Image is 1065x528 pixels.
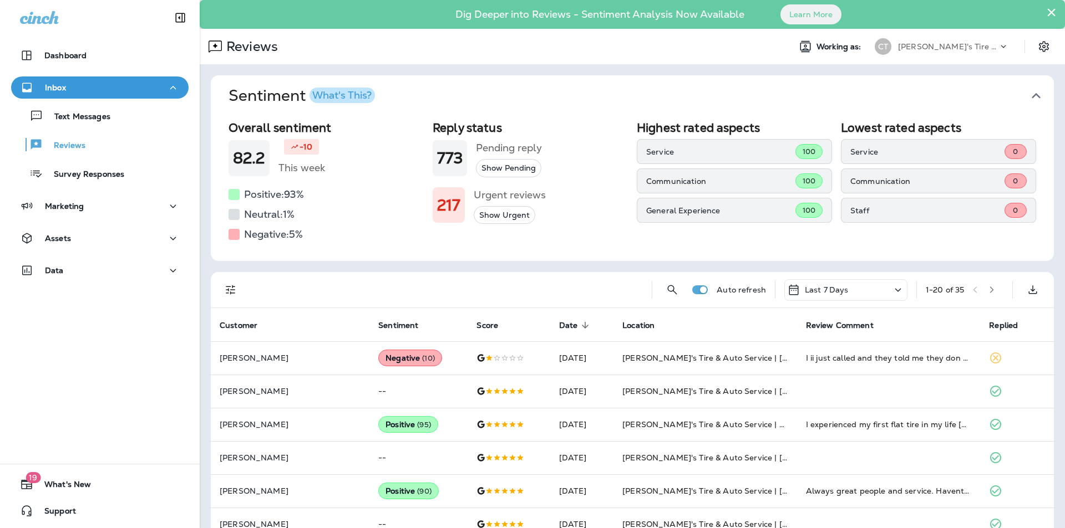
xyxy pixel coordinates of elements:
button: What's This? [310,88,375,103]
td: [DATE] [550,341,613,375]
button: Text Messages [11,104,189,127]
button: Marketing [11,195,189,217]
span: ( 90 ) [417,486,432,496]
td: [DATE] [550,375,613,408]
button: Assets [11,227,189,249]
span: ( 10 ) [422,353,435,363]
button: 19What's New [11,473,189,495]
h5: This week [278,159,325,177]
span: 19 [26,472,40,483]
p: Last 7 Days [805,285,849,294]
span: Location [622,320,669,330]
h2: Reply status [433,121,628,135]
p: [PERSON_NAME] [220,453,361,462]
button: Learn More [780,4,841,24]
div: I ii just called and they told me they don do oil changes, [806,352,972,363]
td: [DATE] [550,441,613,474]
p: Auto refresh [717,285,766,294]
span: 0 [1013,176,1018,186]
span: 0 [1013,206,1018,215]
td: [DATE] [550,474,613,508]
td: -- [369,441,468,474]
span: What's New [33,480,91,493]
p: [PERSON_NAME] [220,486,361,495]
p: [PERSON_NAME]'s Tire & Auto [898,42,998,51]
h1: Sentiment [229,86,375,105]
button: Collapse Sidebar [165,7,196,29]
p: Communication [850,177,1005,186]
p: [PERSON_NAME] [220,387,361,396]
span: 100 [803,147,815,156]
span: Score [476,320,513,330]
p: -10 [300,141,312,152]
button: Search Reviews [661,279,683,301]
h5: Positive: 93 % [244,186,304,203]
h1: 217 [437,196,460,214]
span: ( 95 ) [417,420,431,429]
h2: Overall sentiment [229,121,424,135]
button: Support [11,500,189,522]
p: General Experience [646,206,795,215]
span: Date [559,321,578,330]
span: Date [559,320,592,330]
button: Export as CSV [1022,279,1044,301]
h5: Urgent reviews [474,186,546,204]
p: Inbox [45,83,66,92]
p: [PERSON_NAME] [220,420,361,429]
button: SentimentWhat's This? [220,75,1063,116]
p: Service [646,147,795,156]
p: Text Messages [43,112,110,122]
button: Close [1046,3,1057,21]
p: Service [850,147,1005,156]
span: Review Comment [806,320,888,330]
span: Score [476,321,498,330]
button: Show Pending [476,159,541,177]
button: Inbox [11,76,189,99]
button: Settings [1034,37,1054,57]
td: [DATE] [550,408,613,441]
span: 100 [803,206,815,215]
div: 1 - 20 of 35 [926,285,964,294]
h2: Lowest rated aspects [841,121,1036,135]
button: Show Urgent [474,206,535,224]
span: Support [33,506,76,520]
span: Replied [989,321,1018,330]
td: -- [369,375,468,408]
span: [PERSON_NAME]'s Tire & Auto Service | [GEOGRAPHIC_DATA] [622,453,865,463]
button: Filters [220,279,242,301]
h2: Highest rated aspects [637,121,832,135]
p: [PERSON_NAME] [220,353,361,362]
div: SentimentWhat's This? [211,116,1054,261]
button: Data [11,259,189,281]
div: Always great people and service. Havent been there in a couple years and ended up being there 3 t... [806,485,972,496]
button: Reviews [11,133,189,156]
p: Reviews [222,38,278,55]
span: Sentiment [378,320,433,330]
button: Dashboard [11,44,189,66]
span: [PERSON_NAME]'s Tire & Auto Service | [GEOGRAPHIC_DATA] [622,386,865,396]
p: Communication [646,177,795,186]
h5: Pending reply [476,139,542,157]
div: Positive [378,483,439,499]
div: I experienced my first flat tire in my life today! I’m 53 years old today and my husband just so ... [806,419,972,430]
span: Customer [220,320,272,330]
span: Sentiment [378,321,418,330]
span: 0 [1013,147,1018,156]
h5: Negative: 5 % [244,225,303,243]
div: Negative [378,350,442,366]
div: What's This? [312,90,372,100]
h1: 82.2 [233,149,265,167]
button: Survey Responses [11,162,189,185]
span: Customer [220,321,257,330]
p: Staff [850,206,1005,215]
span: Working as: [816,42,864,52]
h1: 773 [437,149,463,167]
p: Data [45,266,64,275]
span: [PERSON_NAME]'s Tire & Auto Service | Verot [622,419,800,429]
span: Review Comment [806,321,874,330]
span: Replied [989,320,1032,330]
p: Marketing [45,202,84,211]
span: [PERSON_NAME]'s Tire & Auto Service | [GEOGRAPHIC_DATA] [622,486,865,496]
p: Reviews [43,141,85,151]
h5: Neutral: 1 % [244,206,295,223]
